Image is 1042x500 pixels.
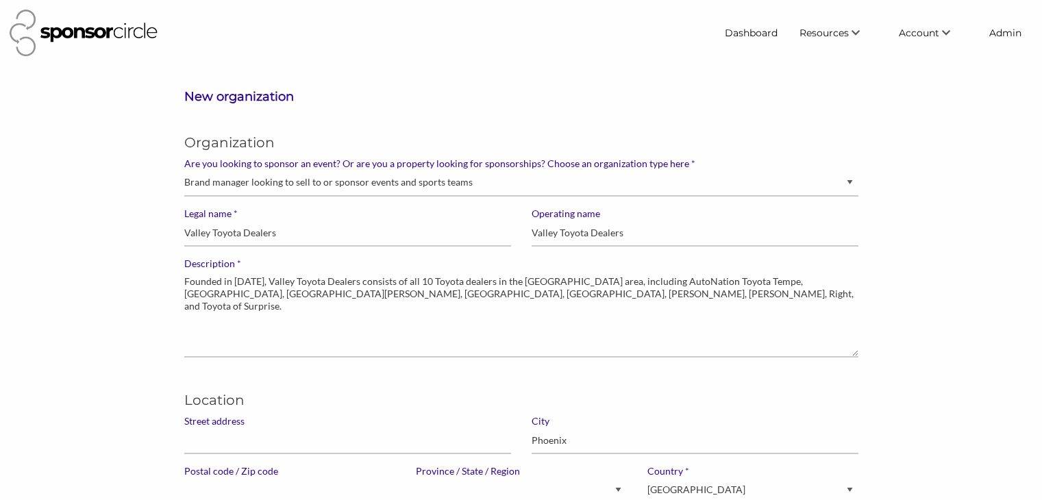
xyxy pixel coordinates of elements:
[532,415,858,427] label: City
[799,27,849,39] span: Resources
[184,390,858,410] h5: Location
[789,21,888,45] li: Resources
[184,208,511,220] label: Legal name
[888,21,978,45] li: Account
[899,27,939,39] span: Account
[647,465,858,477] label: Country
[184,258,858,270] label: Description
[184,133,858,152] h5: Organization
[714,21,789,45] a: Dashboard
[184,415,511,427] label: Street address
[10,10,158,56] img: Sponsor Circle Logo
[184,88,858,105] h3: New organization
[532,208,858,220] label: Operating name
[978,21,1032,45] a: Admin
[184,465,395,477] label: Postal code / Zip code
[184,220,511,247] input: Enter your organization legal name (for content creators, enter your legal name)
[184,158,858,170] label: Are you looking to sponsor an event? Or are you a property looking for sponsorships? Choose an or...
[416,465,627,477] label: Province / State / Region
